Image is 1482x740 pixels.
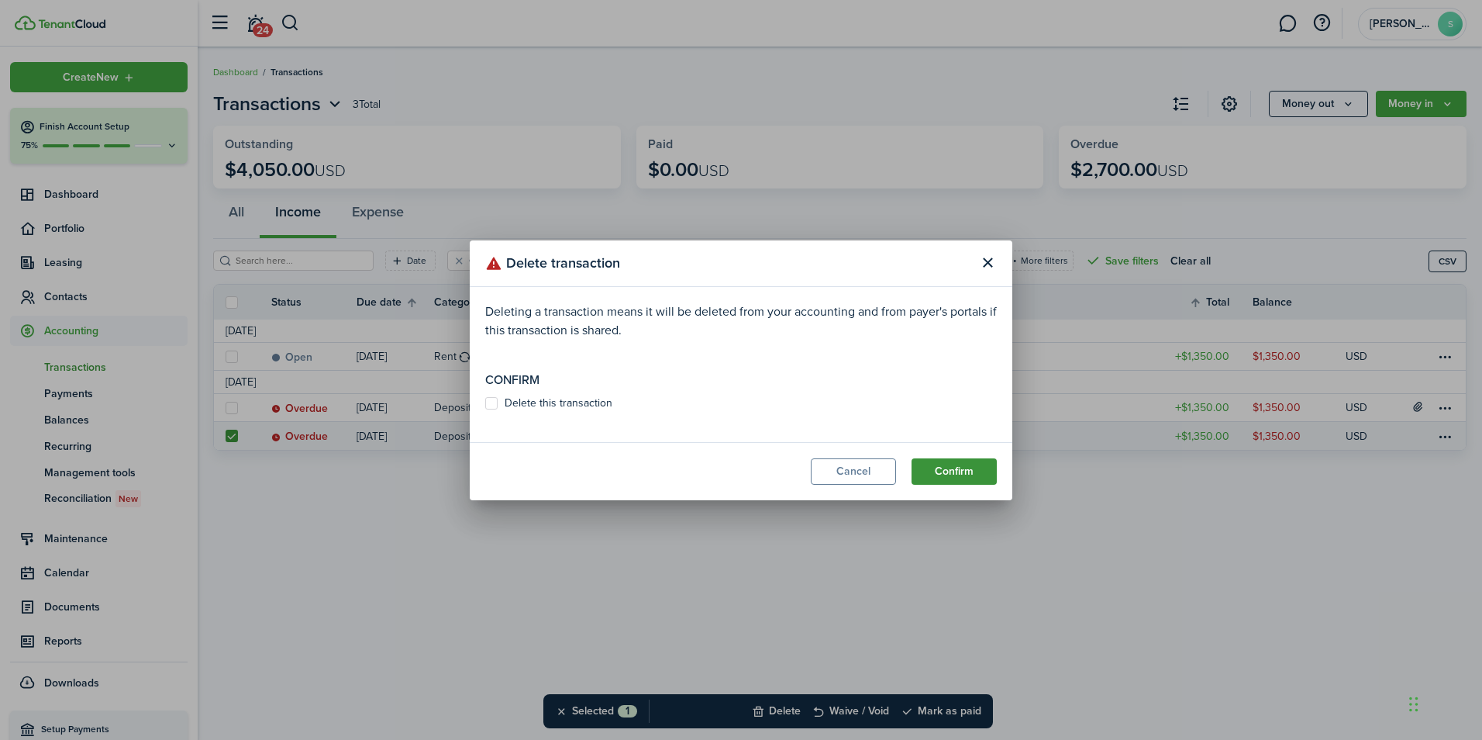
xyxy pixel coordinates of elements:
[1404,666,1482,740] iframe: Chat Widget
[485,371,997,389] p: Confirm
[811,458,896,485] button: Cancel
[1409,681,1418,728] div: Drag
[485,397,612,410] label: Delete this transaction
[485,248,970,278] modal-title: Delete transaction
[974,250,1001,276] button: Close modal
[912,458,997,485] button: Confirm
[485,303,997,340] p: Deleting a transaction means it will be deleted from your accounting and from payer's portals if ...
